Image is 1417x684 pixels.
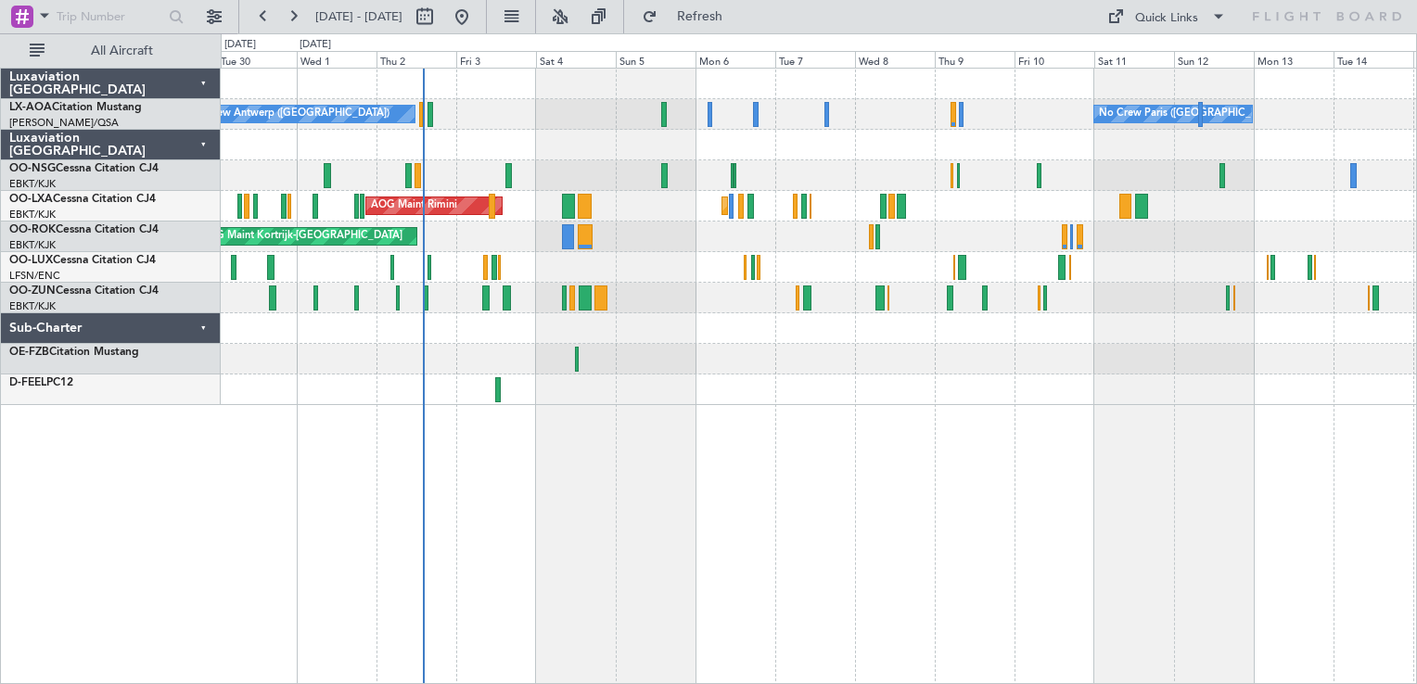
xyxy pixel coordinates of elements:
div: No Crew Paris ([GEOGRAPHIC_DATA]) [1099,100,1283,128]
span: [DATE] - [DATE] [315,8,402,25]
span: OO-NSG [9,163,56,174]
div: Mon 13 [1254,51,1334,68]
span: D-FEEL [9,377,46,388]
a: OO-LUXCessna Citation CJ4 [9,255,156,266]
span: OE-FZB [9,347,49,358]
a: OO-LXACessna Citation CJ4 [9,194,156,205]
span: OO-LXA [9,194,53,205]
div: [DATE] [300,37,331,53]
div: Tue 30 [217,51,297,68]
div: Fri 3 [456,51,536,68]
input: Trip Number [57,3,163,31]
div: [DATE] [224,37,256,53]
a: LX-AOACitation Mustang [9,102,142,113]
a: EBKT/KJK [9,299,56,313]
div: Sat 11 [1094,51,1174,68]
span: OO-ZUN [9,285,56,297]
div: Wed 1 [297,51,377,68]
button: Refresh [633,2,745,32]
div: AOG Maint Rimini [371,192,457,220]
div: Thu 2 [377,51,456,68]
div: Quick Links [1135,9,1198,28]
div: Mon 6 [696,51,775,68]
a: OO-NSGCessna Citation CJ4 [9,163,159,174]
span: All Aircraft [48,44,196,57]
div: Wed 8 [855,51,935,68]
a: OE-FZBCitation Mustang [9,347,139,358]
div: Tue 7 [775,51,855,68]
div: Sun 5 [616,51,696,68]
a: EBKT/KJK [9,238,56,252]
span: OO-ROK [9,224,56,235]
div: AOG Maint Kortrijk-[GEOGRAPHIC_DATA] [200,222,402,250]
span: LX-AOA [9,102,52,113]
a: EBKT/KJK [9,177,56,191]
button: All Aircraft [20,36,201,66]
a: OO-ZUNCessna Citation CJ4 [9,285,159,297]
a: EBKT/KJK [9,208,56,222]
span: Refresh [661,10,739,23]
a: [PERSON_NAME]/QSA [9,116,119,130]
div: Fri 10 [1015,51,1094,68]
div: Tue 14 [1334,51,1413,68]
div: No Crew Antwerp ([GEOGRAPHIC_DATA]) [188,100,389,128]
div: Sun 12 [1174,51,1254,68]
button: Quick Links [1098,2,1235,32]
a: LFSN/ENC [9,269,60,283]
a: D-FEELPC12 [9,377,73,388]
div: Thu 9 [935,51,1015,68]
a: OO-ROKCessna Citation CJ4 [9,224,159,235]
div: Planned Maint Kortrijk-[GEOGRAPHIC_DATA] [727,192,943,220]
span: OO-LUX [9,255,53,266]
